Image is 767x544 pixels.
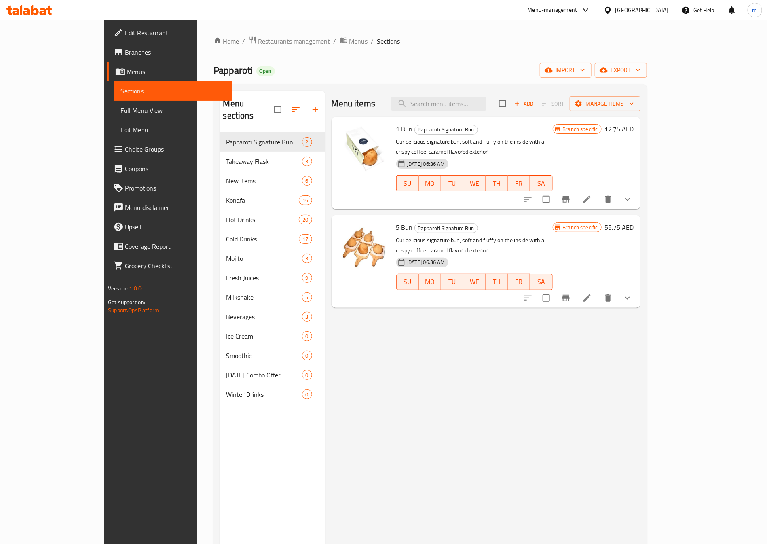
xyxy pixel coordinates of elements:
span: Select to update [538,191,555,208]
div: items [302,273,312,283]
div: items [299,234,312,244]
span: 0 [302,371,312,379]
div: items [302,157,312,166]
div: Cold Drinks [226,234,299,244]
span: 5 [302,294,312,301]
button: export [595,63,647,78]
span: [DATE] 06:36 AM [404,160,448,168]
span: Manage items [576,99,634,109]
span: 0 [302,332,312,340]
span: Milkshake [226,292,302,302]
span: m [752,6,757,15]
div: Fresh Juices9 [220,268,325,288]
button: show more [618,288,637,308]
span: Full Menu View [120,106,226,115]
a: Edit Menu [114,120,232,140]
span: Smoothie [226,351,302,360]
div: Takeaway Flask3 [220,152,325,171]
div: items [302,351,312,360]
h6: 12.75 AED [605,123,634,135]
button: TH [486,274,508,290]
a: Edit menu item [582,293,592,303]
span: 3 [302,255,312,262]
span: [DATE] Combo Offer [226,370,302,380]
span: WE [467,178,482,189]
span: Grocery Checklist [125,261,226,271]
span: 0 [302,391,312,398]
li: / [334,36,336,46]
div: Winter Drinks0 [220,385,325,404]
div: items [302,370,312,380]
div: Milkshake5 [220,288,325,307]
span: Papparoti Signature Bun [415,125,478,134]
button: show more [618,190,637,209]
button: sort-choices [518,288,538,308]
div: Ramadan Combo Offer [226,370,302,380]
span: Add item [511,97,537,110]
img: 5 Bun [338,222,390,273]
a: Edit Restaurant [107,23,232,42]
div: Open [256,66,275,76]
img: 1 Bun [338,123,390,175]
span: TU [444,276,460,288]
a: Grocery Checklist [107,256,232,275]
span: TH [489,276,505,288]
button: Branch-specific-item [556,288,576,308]
div: Papparoti Signature Bun [414,223,478,233]
svg: Show Choices [623,293,632,303]
span: 20 [299,216,311,224]
span: Open [256,68,275,74]
button: WE [463,175,486,191]
li: / [371,36,374,46]
div: items [302,137,312,147]
span: SA [533,178,549,189]
div: Beverages3 [220,307,325,326]
div: Fresh Juices [226,273,302,283]
button: SA [530,274,552,290]
div: Ice Cream [226,331,302,341]
span: MO [422,178,438,189]
div: items [302,254,312,263]
button: TH [486,175,508,191]
button: SU [396,274,419,290]
input: search [391,97,486,111]
span: 3 [302,313,312,321]
a: Menus [340,36,368,47]
span: Branches [125,47,226,57]
button: MO [419,274,441,290]
span: import [546,65,585,75]
div: Cold Drinks17 [220,229,325,249]
span: Menus [349,36,368,46]
span: Papparoti Signature Bun [226,137,302,147]
span: Mojito [226,254,302,263]
span: Edit Menu [120,125,226,135]
div: Konafa [226,195,299,205]
h2: Menu sections [223,97,274,122]
button: Add [511,97,537,110]
span: Sort sections [286,100,306,119]
div: items [299,195,312,205]
span: Beverages [226,312,302,322]
button: Add section [306,100,325,119]
div: Papparoti Signature Bun2 [220,132,325,152]
a: Menus [107,62,232,81]
button: delete [598,288,618,308]
button: Branch-specific-item [556,190,576,209]
div: items [302,176,312,186]
button: Manage items [570,96,640,111]
span: 2 [302,138,312,146]
div: items [299,215,312,224]
span: Add [513,99,535,108]
div: Hot Drinks20 [220,210,325,229]
span: 6 [302,177,312,185]
span: 16 [299,197,311,204]
a: Menu disclaimer [107,198,232,217]
a: Support.OpsPlatform [108,305,159,315]
span: Papparoti [213,61,253,79]
button: delete [598,190,618,209]
div: items [302,312,312,322]
svg: Show Choices [623,195,632,204]
button: SA [530,175,552,191]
